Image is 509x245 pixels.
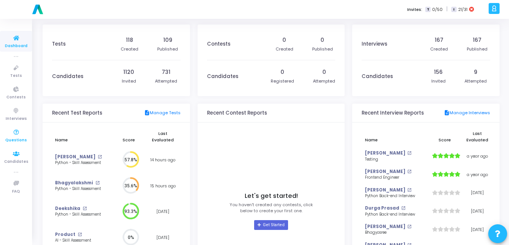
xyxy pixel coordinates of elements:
div: Bhagyasree [365,230,423,236]
div: Python - Skill Assessment [55,212,109,217]
span: Tests [10,73,22,79]
div: Attempted [155,78,177,84]
h3: Recent Interview Reports [362,110,424,116]
h3: Candidates [207,73,238,80]
img: logo [30,2,45,17]
div: Created [276,46,293,52]
div: 0 [281,68,284,76]
h3: Candidates [362,73,393,80]
th: Name [362,126,426,147]
a: Durga Prasad [365,205,399,211]
h4: Let's get started! [245,192,298,200]
h3: Candidates [52,73,83,80]
div: Attempted [465,78,487,84]
div: 1120 [123,68,134,76]
div: Python - Skill Assessment [55,186,109,192]
p: You haven’t created any contests, click below to create your first one. [230,202,313,214]
div: 167 [473,36,481,44]
mat-icon: description [144,110,150,116]
td: [DATE] [146,199,181,225]
div: Published [312,46,333,52]
span: Contests [6,94,26,101]
td: [DATE] [463,202,492,220]
div: 118 [126,36,133,44]
h3: Interviews [362,41,387,47]
td: 14 hours ago [146,147,181,173]
span: | [446,5,448,13]
div: Registered [271,78,294,84]
td: [DATE] [463,184,492,202]
a: Product [55,231,75,238]
th: Last Evaluated [146,126,181,147]
div: AI - Skill Assessment [55,238,109,243]
div: Invited [122,78,136,84]
label: Invites: [407,6,422,13]
div: 167 [435,36,443,44]
td: a year ago [463,147,492,165]
div: Invited [431,78,446,84]
td: 15 hours ago [146,173,181,199]
mat-icon: open_in_new [78,233,82,237]
a: Bhagyalakshmi [55,180,93,186]
div: 109 [163,36,172,44]
div: Python Back-end Interview [365,212,423,217]
div: 9 [474,68,477,76]
div: Frontend Engineer [365,175,423,181]
th: Last Evaluated [463,126,492,147]
div: 0 [322,68,326,76]
a: Get Started [254,220,288,230]
span: T [425,7,430,12]
mat-icon: description [444,110,449,116]
span: 0/50 [432,6,443,13]
div: 731 [162,68,170,76]
div: Created [430,46,448,52]
span: Dashboard [5,43,28,49]
span: FAQ [12,188,20,195]
mat-icon: open_in_new [401,206,405,210]
a: Deekshika [55,205,80,212]
th: Score [112,126,145,147]
div: Published [157,46,178,52]
a: Manage Interviews [444,110,490,116]
a: [PERSON_NAME] [365,168,405,175]
div: 156 [434,68,443,76]
a: [PERSON_NAME] [365,187,405,193]
span: Candidates [4,159,28,165]
a: [PERSON_NAME] [365,150,405,156]
div: 0 [320,36,324,44]
div: Python - Skill Assessment [55,160,109,166]
mat-icon: open_in_new [407,170,411,174]
th: Name [52,126,112,147]
span: Interviews [6,116,27,122]
h3: Recent Contest Reports [207,110,267,116]
div: Attempted [313,78,335,84]
div: Created [121,46,138,52]
span: I [451,7,456,12]
h3: Tests [52,41,66,47]
div: Testing [365,157,423,162]
div: 0 [282,36,286,44]
mat-icon: open_in_new [83,207,87,211]
div: Published [467,46,488,52]
span: Questions [5,137,27,144]
div: Python Back-end Interview [365,193,423,199]
td: [DATE] [463,220,492,239]
h3: Recent Test Reports [52,110,102,116]
a: [PERSON_NAME] [55,154,95,160]
a: [PERSON_NAME] [365,224,405,230]
mat-icon: open_in_new [98,155,102,159]
mat-icon: open_in_new [407,151,411,155]
mat-icon: open_in_new [407,188,411,192]
mat-icon: open_in_new [407,225,411,229]
td: a year ago [463,165,492,184]
span: 21/31 [458,6,468,13]
a: Manage Tests [144,110,181,116]
h3: Contests [207,41,230,47]
mat-icon: open_in_new [95,181,100,185]
th: Score [426,126,463,147]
